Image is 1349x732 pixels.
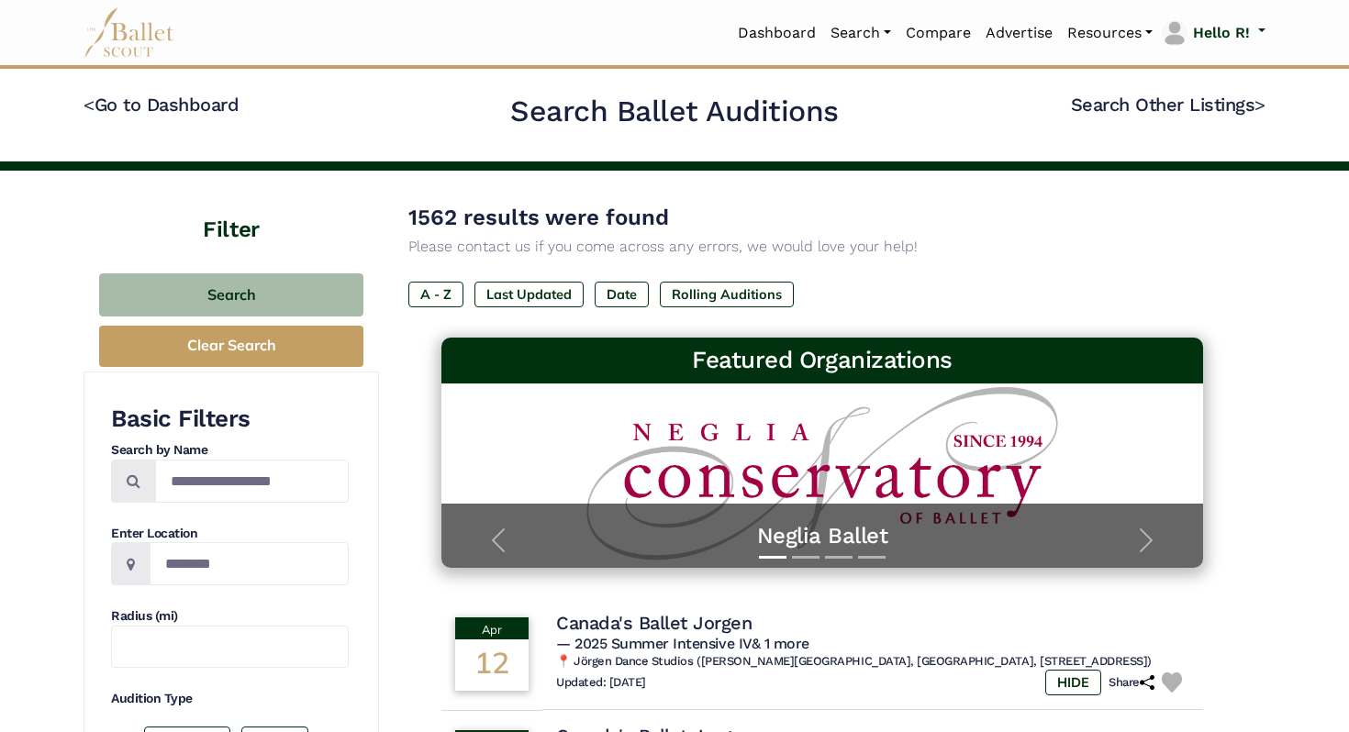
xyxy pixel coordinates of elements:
[1071,94,1265,116] a: Search Other Listings>
[111,607,349,626] h4: Radius (mi)
[111,525,349,543] h4: Enter Location
[1109,675,1154,691] h6: Share
[111,441,349,460] h4: Search by Name
[455,639,529,691] div: 12
[730,14,823,52] a: Dashboard
[84,171,379,246] h4: Filter
[408,205,669,230] span: 1562 results were found
[474,282,584,307] label: Last Updated
[660,282,794,307] label: Rolling Auditions
[556,635,809,652] span: — 2025 Summer Intensive IV
[111,690,349,708] h4: Audition Type
[150,542,349,585] input: Location
[898,14,978,52] a: Compare
[858,547,886,568] button: Slide 4
[752,635,809,652] a: & 1 more
[456,345,1188,376] h3: Featured Organizations
[1045,670,1101,695] label: HIDE
[556,611,752,635] h4: Canada's Ballet Jorgen
[408,282,463,307] label: A - Z
[99,326,363,367] button: Clear Search
[1060,14,1160,52] a: Resources
[1162,20,1187,46] img: profile picture
[111,404,349,435] h3: Basic Filters
[1254,93,1265,116] code: >
[556,654,1189,670] h6: 📍 Jörgen Dance Studios ([PERSON_NAME][GEOGRAPHIC_DATA], [GEOGRAPHIC_DATA], [STREET_ADDRESS])
[792,547,819,568] button: Slide 2
[455,617,529,639] div: Apr
[460,522,1185,550] a: Neglia Ballet
[1193,21,1250,45] p: Hello R!
[408,235,1236,259] p: Please contact us if you come across any errors, we would love your help!
[759,547,786,568] button: Slide 1
[99,273,363,316] button: Search
[84,93,95,116] code: <
[978,14,1060,52] a: Advertise
[1160,18,1265,48] a: profile picture Hello R!
[155,460,349,503] input: Search by names...
[510,93,839,131] h2: Search Ballet Auditions
[84,94,239,116] a: <Go to Dashboard
[823,14,898,52] a: Search
[595,282,649,307] label: Date
[556,675,646,691] h6: Updated: [DATE]
[825,547,853,568] button: Slide 3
